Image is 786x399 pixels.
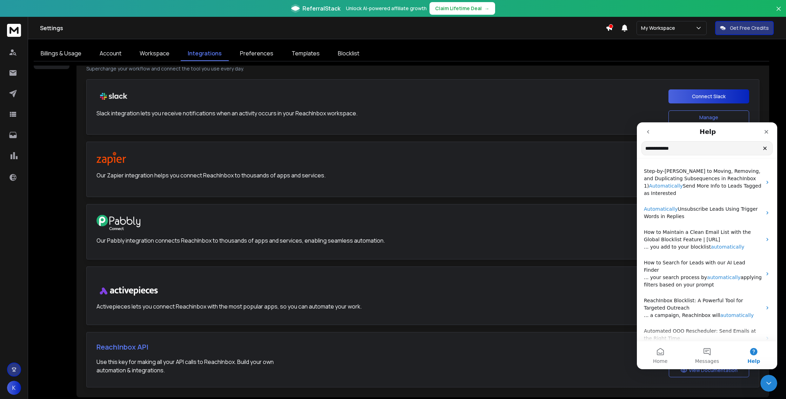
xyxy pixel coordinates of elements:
button: Claim Lifetime Deal→ [429,2,495,15]
span: → [485,5,489,12]
button: K [7,381,21,395]
p: Our Pabbly integration connects ReachInbox to thousands of apps and services, enabling seamless a... [96,236,385,245]
p: Slack integration lets you receive notifications when an activity occurs in your ReachInbox works... [96,109,358,117]
iframe: Intercom live chat [637,122,777,369]
p: My Workspace [641,25,678,32]
p: Activepieces lets you connect Reachinbox with the most popular apps, so you can automate your work. [96,302,362,311]
a: Workspace [133,46,176,61]
p: Supercharge your workflow and connect the tool you use every day. [86,65,759,72]
h1: ReachInbox API [96,342,274,352]
a: Templates [285,46,327,61]
button: View Documentation [669,363,749,377]
a: Integrations [181,46,229,61]
button: Get Free Credits [715,21,774,35]
p: Get Free Credits [730,25,769,32]
a: Preferences [233,46,280,61]
button: Close banner [774,4,783,21]
button: Manage [668,110,749,124]
p: Use this key for making all your API calls to ReachInbox. Build your own automation & integrations. [96,358,274,374]
a: Account [93,46,128,61]
iframe: Intercom live chat [760,375,777,392]
p: Our Zapier integration helps you connect ReachInbox to thousands of apps and services. [96,171,326,180]
span: ReferralStack [302,4,340,13]
a: Billings & Usage [34,46,88,61]
button: Connect Slack [668,89,749,103]
a: Blocklist [331,46,366,61]
h1: Settings [40,24,606,32]
p: Unlock AI-powered affiliate growth [346,5,427,12]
